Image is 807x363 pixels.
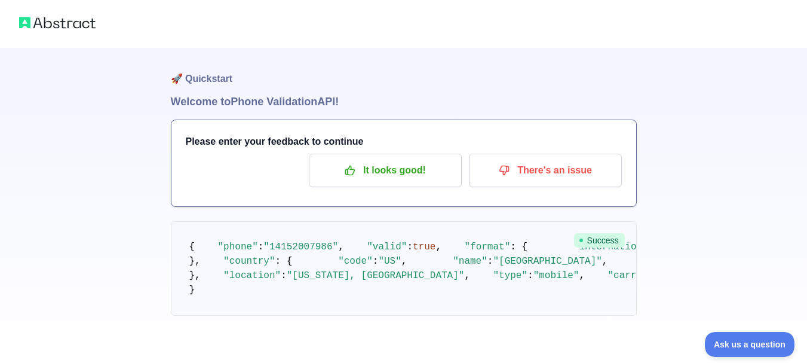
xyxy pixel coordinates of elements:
[19,14,96,31] img: Abstract logo
[189,242,195,252] span: {
[413,242,435,252] span: true
[493,256,602,267] span: "[GEOGRAPHIC_DATA]"
[579,270,585,281] span: ,
[607,270,659,281] span: "carrier"
[478,160,613,181] p: There's an issue
[401,256,407,267] span: ,
[367,242,407,252] span: "valid"
[275,256,293,267] span: : {
[510,242,527,252] span: : {
[464,242,510,252] span: "format"
[487,256,493,267] span: :
[527,270,533,281] span: :
[705,332,795,357] iframe: Toggle Customer Support
[287,270,465,281] span: "[US_STATE], [GEOGRAPHIC_DATA]"
[573,242,659,252] span: "international"
[171,48,637,93] h1: 🚀 Quickstart
[186,135,622,149] h3: Please enter your feedback to continue
[263,242,338,252] span: "14152007986"
[533,270,579,281] span: "mobile"
[378,256,401,267] span: "US"
[574,233,625,248] span: Success
[435,242,441,252] span: ,
[309,154,462,187] button: It looks good!
[218,242,258,252] span: "phone"
[338,242,344,252] span: ,
[258,242,264,252] span: :
[453,256,487,267] span: "name"
[171,93,637,110] h1: Welcome to Phone Validation API!
[469,154,622,187] button: There's an issue
[373,256,379,267] span: :
[281,270,287,281] span: :
[407,242,413,252] span: :
[223,270,281,281] span: "location"
[493,270,527,281] span: "type"
[464,270,470,281] span: ,
[318,160,453,181] p: It looks good!
[338,256,373,267] span: "code"
[602,256,608,267] span: ,
[223,256,275,267] span: "country"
